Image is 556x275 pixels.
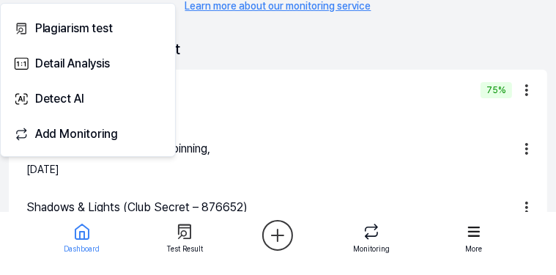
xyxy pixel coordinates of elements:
a: Dashboard [56,215,108,259]
div: [DATE] [26,162,59,177]
div: Plagiarism test [35,19,163,38]
a: ShadowsLights1.1Pro75% [26,81,512,99]
button: Add Monitoring [7,115,169,150]
div: Test Result [166,243,203,254]
div: 75% [481,82,512,98]
a: Shadows & Lights (Club Secret – 876652) [26,199,512,216]
div: Add Monitoring [35,125,163,144]
button: Plagiarism test [7,10,169,45]
div: Plagiarism Test Result [9,29,547,70]
button: Detail Analysis [7,45,169,80]
div: Dashboard [64,243,100,254]
div: Detail Analysis [35,54,163,73]
a: Shadows of the past keep spinning, [26,140,512,158]
a: Monitoring [345,215,398,259]
div: Detect AI [35,89,163,109]
button: Detect AI [7,80,169,115]
div: More [466,243,483,254]
div: Monitoring [353,243,390,254]
div: Shadows & Lights (Club Secret – 876652) [26,199,248,216]
a: Test Result [158,215,211,259]
a: More [448,215,500,259]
